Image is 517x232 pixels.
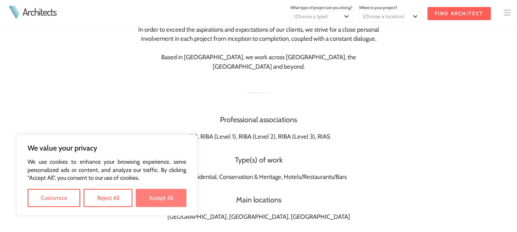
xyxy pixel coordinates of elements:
[28,158,186,182] p: We use cookies to enhance your browsing experience, serve personalized ads or content, and analyz...
[23,7,56,17] a: Architects
[132,114,385,125] h3: Professional associations
[28,189,80,207] button: Customize
[427,7,491,20] input: Find Architect
[290,5,352,10] span: What type of project are you doing?
[136,189,186,207] button: Accept All
[359,5,397,10] span: Where is your project?
[7,5,21,19] img: Architects
[83,189,132,207] button: Reject All
[132,155,385,166] h3: Type(s) of work
[28,143,186,153] p: We value your privacy
[132,195,385,206] h3: Main locations
[132,84,385,222] div: ARB, RIBA (Level 1), RIBA (Level 2), RIBA (Level 3), RIAS Private residential, Conservation & Her...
